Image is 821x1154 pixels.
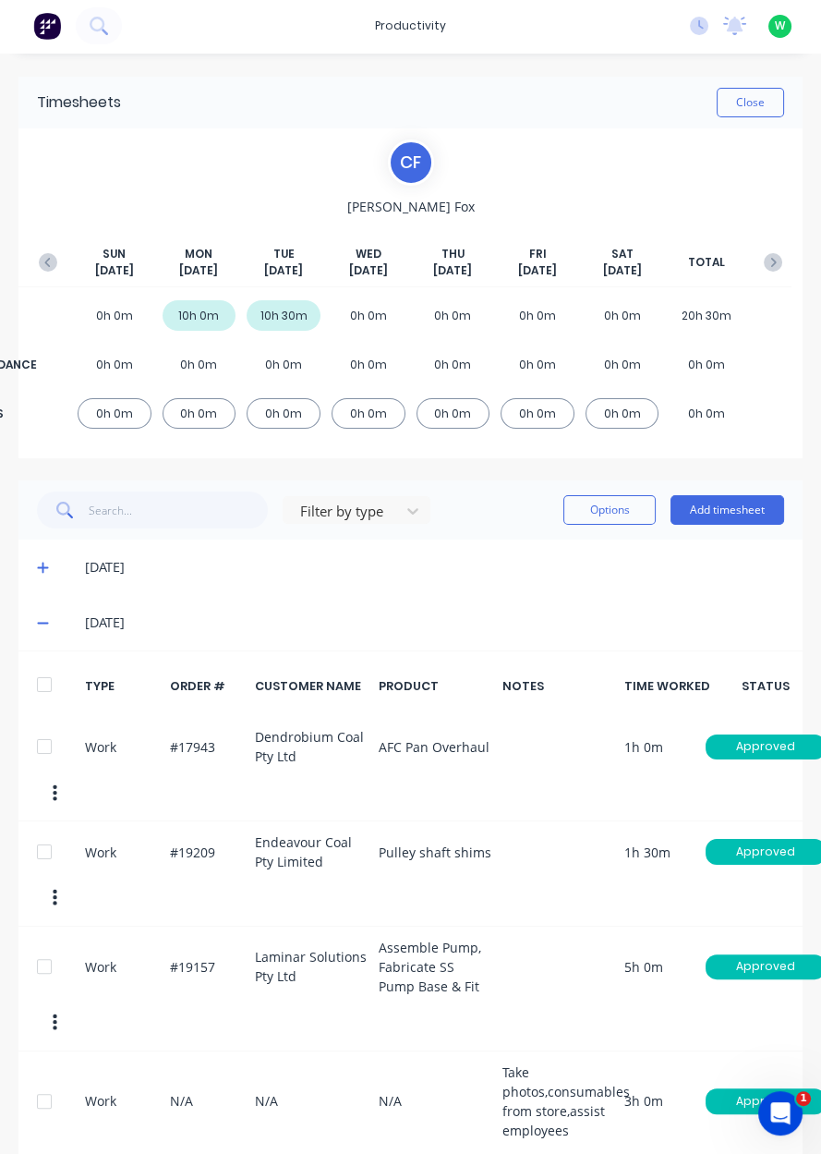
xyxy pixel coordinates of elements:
[611,246,634,262] span: SAT
[356,246,381,262] span: WED
[501,349,574,380] div: 0h 0m
[273,246,295,262] span: TUE
[717,88,784,117] button: Close
[603,262,642,279] span: [DATE]
[247,349,320,380] div: 0h 0m
[264,262,303,279] span: [DATE]
[85,557,784,577] div: [DATE]
[433,262,472,279] span: [DATE]
[33,12,61,40] img: Factory
[586,349,659,380] div: 0h 0m
[670,300,743,331] div: 20h 30m
[163,300,236,331] div: 10h 0m
[78,300,151,331] div: 0h 0m
[170,677,245,695] div: ORDER #
[670,398,743,429] div: 0h 0m
[332,398,405,429] div: 0h 0m
[78,398,151,429] div: 0h 0m
[796,1091,811,1106] span: 1
[185,246,212,262] span: MON
[747,677,784,695] div: STATUS
[247,398,320,429] div: 0h 0m
[103,246,126,262] span: SUN
[417,349,490,380] div: 0h 0m
[775,18,785,34] span: W
[95,262,134,279] span: [DATE]
[255,677,368,695] div: CUSTOMER NAME
[670,349,743,380] div: 0h 0m
[347,197,475,216] span: [PERSON_NAME] Fox
[624,677,736,695] div: TIME WORKED
[247,300,320,331] div: 10h 30m
[379,677,492,695] div: PRODUCT
[586,300,659,331] div: 0h 0m
[163,398,236,429] div: 0h 0m
[670,495,784,525] button: Add timesheet
[502,677,614,695] div: NOTES
[332,349,405,380] div: 0h 0m
[586,398,659,429] div: 0h 0m
[501,398,574,429] div: 0h 0m
[417,300,490,331] div: 0h 0m
[85,677,160,695] div: TYPE
[501,300,574,331] div: 0h 0m
[37,91,121,114] div: Timesheets
[349,262,388,279] span: [DATE]
[518,262,557,279] span: [DATE]
[366,12,455,40] div: productivity
[563,495,656,525] button: Options
[417,398,490,429] div: 0h 0m
[388,140,434,186] div: C F
[441,246,465,262] span: THU
[528,246,546,262] span: FRI
[688,254,725,271] span: TOTAL
[78,349,151,380] div: 0h 0m
[179,262,218,279] span: [DATE]
[89,492,269,528] input: Search...
[85,613,784,633] div: [DATE]
[163,349,236,380] div: 0h 0m
[332,300,405,331] div: 0h 0m
[758,1091,803,1136] iframe: Intercom live chat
